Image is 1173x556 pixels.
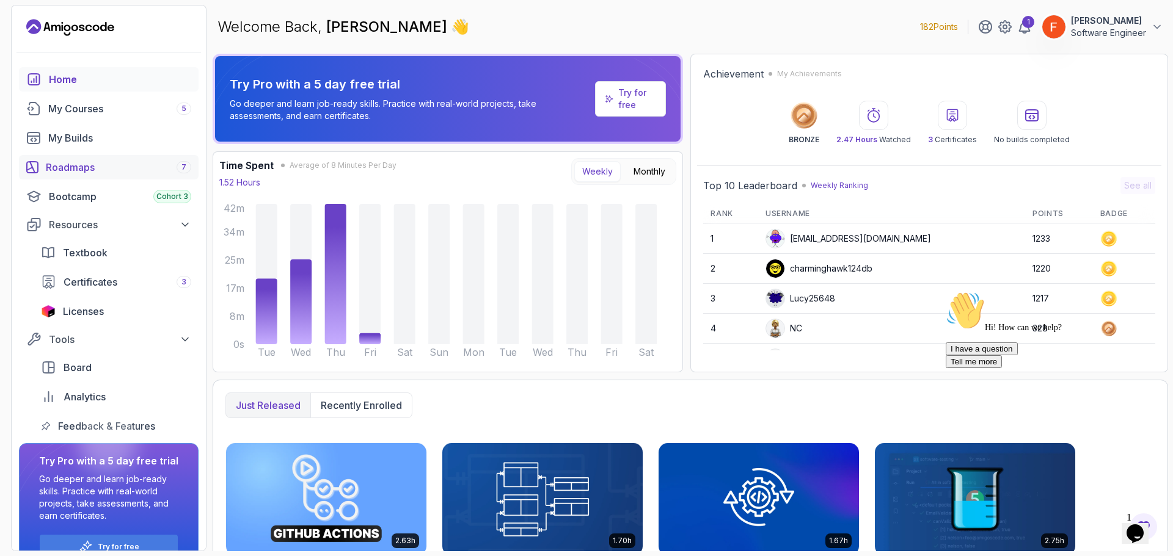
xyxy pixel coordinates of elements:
div: Lucy25648 [766,289,835,308]
p: My Achievements [777,69,842,79]
div: [EMAIL_ADDRESS][DOMAIN_NAME] [766,229,931,248]
span: Cohort 3 [156,192,188,201]
h2: Achievement [703,67,764,81]
p: No builds completed [994,135,1070,145]
div: Home [49,72,191,87]
p: Weekly Ranking [811,181,868,190]
a: licenses [34,299,199,323]
h3: Time Spent [219,158,274,173]
button: Resources [19,214,199,236]
tspan: Fri [364,346,376,358]
tspan: Wed [291,346,311,358]
p: Just released [236,398,301,413]
button: Tell me more [5,69,61,82]
img: user profile image [766,259,784,278]
div: asifahmedjesi [766,348,845,368]
img: :wave: [5,5,44,44]
img: jetbrains icon [41,305,56,317]
td: 1233 [1025,224,1093,254]
tspan: Thu [326,346,345,358]
th: Rank [703,204,758,224]
tspan: Tue [499,346,517,358]
td: 3 [703,284,758,314]
img: Database Design & Implementation card [442,443,643,555]
a: roadmaps [19,155,199,179]
tspan: Mon [463,346,484,358]
img: default monster avatar [766,229,784,248]
span: Textbook [63,245,108,260]
span: Average of 8 Minutes Per Day [290,161,396,170]
a: Try for free [98,542,139,552]
div: charminghawk124db [766,259,872,278]
p: 1.52 Hours [219,176,260,189]
p: Watched [836,135,911,145]
span: 2.47 Hours [836,135,877,144]
tspan: Sat [638,346,654,358]
a: 1 [1017,20,1032,34]
button: Monthly [626,161,673,182]
div: 1 [1022,16,1034,28]
p: 2.75h [1045,536,1064,546]
p: Go deeper and learn job-ready skills. Practice with real-world projects, take assessments, and ea... [39,473,178,522]
span: 5 [181,104,186,114]
p: 2.63h [395,536,415,546]
tspan: Sat [397,346,413,358]
p: Welcome Back, [217,17,469,37]
button: See all [1120,177,1155,194]
a: certificates [34,270,199,294]
div: My Builds [48,131,191,145]
td: 2 [703,254,758,284]
tspan: Thu [568,346,586,358]
a: feedback [34,414,199,438]
span: Analytics [64,389,106,404]
tspan: 25m [225,254,244,266]
h2: Top 10 Leaderboard [703,178,797,193]
button: Tools [19,328,199,350]
tspan: 8m [230,310,244,322]
p: Software Engineer [1071,27,1146,39]
a: builds [19,126,199,150]
p: BRONZE [789,135,819,145]
span: 3 [181,277,186,287]
iframe: chat widget [941,286,1161,501]
button: Just released [226,393,310,417]
p: Recently enrolled [321,398,402,413]
tspan: Tue [258,346,276,358]
td: 5 [703,344,758,374]
p: Try Pro with a 5 day free trial [230,76,590,93]
span: Feedback & Features [58,419,155,433]
p: 182 Points [920,21,958,33]
tspan: Sun [429,346,448,358]
button: Weekly [574,161,621,182]
p: Certificates [928,135,977,145]
a: Try for free [618,87,656,111]
td: 1217 [1025,284,1093,314]
div: My Courses [48,101,191,116]
img: user profile image [766,349,784,367]
td: 1 [703,224,758,254]
div: 👋Hi! How can we help?I have a questionTell me more [5,5,225,82]
a: bootcamp [19,184,199,209]
tspan: Wed [533,346,553,358]
td: 4 [703,314,758,344]
img: CI/CD with GitHub Actions card [226,443,426,555]
a: Try for free [595,81,666,117]
button: user profile image[PERSON_NAME]Software Engineer [1042,15,1163,39]
span: Hi! How can we help? [5,37,121,46]
span: 👋 [451,17,469,37]
span: Certificates [64,275,117,289]
span: Board [64,360,92,375]
p: 1.67h [829,536,848,546]
a: home [19,67,199,92]
a: Landing page [26,18,114,37]
img: default monster avatar [766,289,784,308]
button: Recently enrolled [310,393,412,417]
div: Tools [49,332,191,347]
th: Points [1025,204,1093,224]
iframe: chat widget [1122,507,1161,544]
p: [PERSON_NAME] [1071,15,1146,27]
a: analytics [34,385,199,409]
span: Licenses [63,304,104,319]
